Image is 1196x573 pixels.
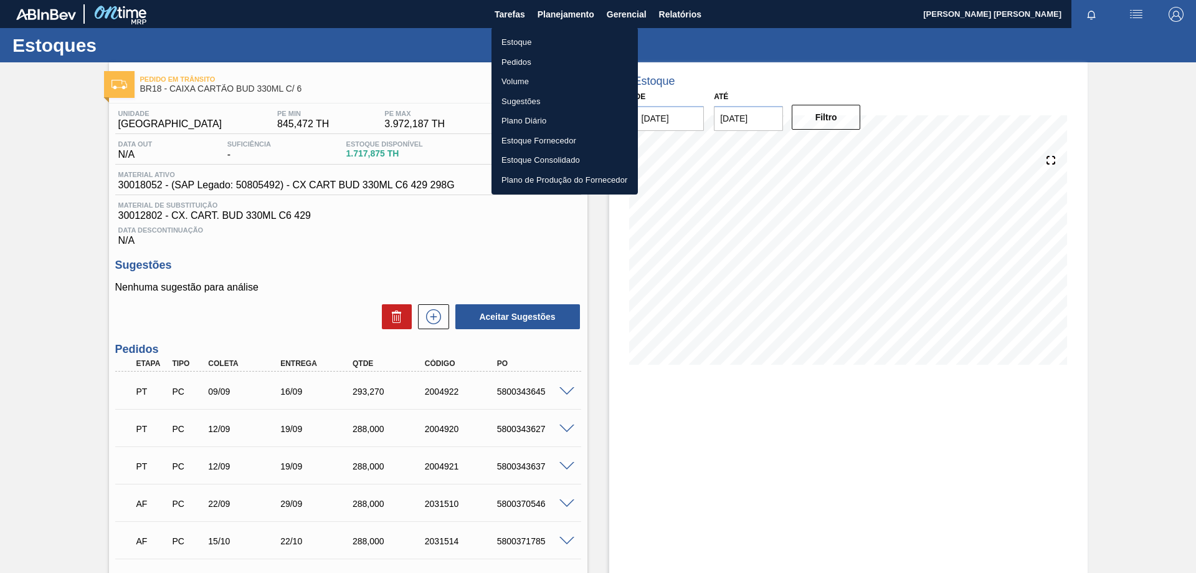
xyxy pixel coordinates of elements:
a: Estoque [491,32,638,52]
a: Sugestões [491,92,638,112]
a: Volume [491,72,638,92]
a: Pedidos [491,52,638,72]
a: Estoque Consolidado [491,150,638,170]
a: Plano de Produção do Fornecedor [491,170,638,190]
a: Estoque Fornecedor [491,131,638,151]
a: Plano Diário [491,111,638,131]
